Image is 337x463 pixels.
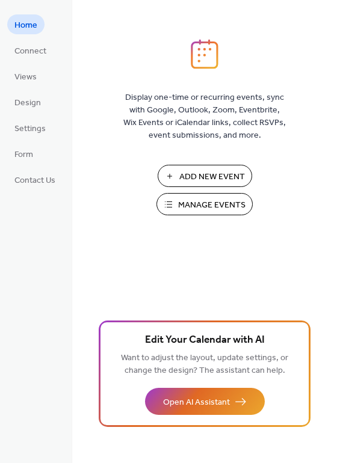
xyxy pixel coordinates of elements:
button: Add New Event [158,165,252,187]
span: Design [14,97,41,109]
span: Form [14,149,33,161]
span: Edit Your Calendar with AI [145,332,265,349]
button: Manage Events [156,193,253,215]
span: Contact Us [14,174,55,187]
a: Views [7,66,44,86]
span: Display one-time or recurring events, sync with Google, Outlook, Zoom, Eventbrite, Wix Events or ... [123,91,286,142]
a: Settings [7,118,53,138]
span: Open AI Assistant [163,396,230,409]
a: Contact Us [7,170,63,189]
a: Design [7,92,48,112]
span: Home [14,19,37,32]
a: Form [7,144,40,164]
span: Settings [14,123,46,135]
a: Connect [7,40,54,60]
span: Connect [14,45,46,58]
img: logo_icon.svg [191,39,218,69]
span: Manage Events [178,199,246,212]
span: Want to adjust the layout, update settings, or change the design? The assistant can help. [121,350,288,379]
span: Views [14,71,37,84]
a: Home [7,14,45,34]
span: Add New Event [179,171,245,183]
button: Open AI Assistant [145,388,265,415]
